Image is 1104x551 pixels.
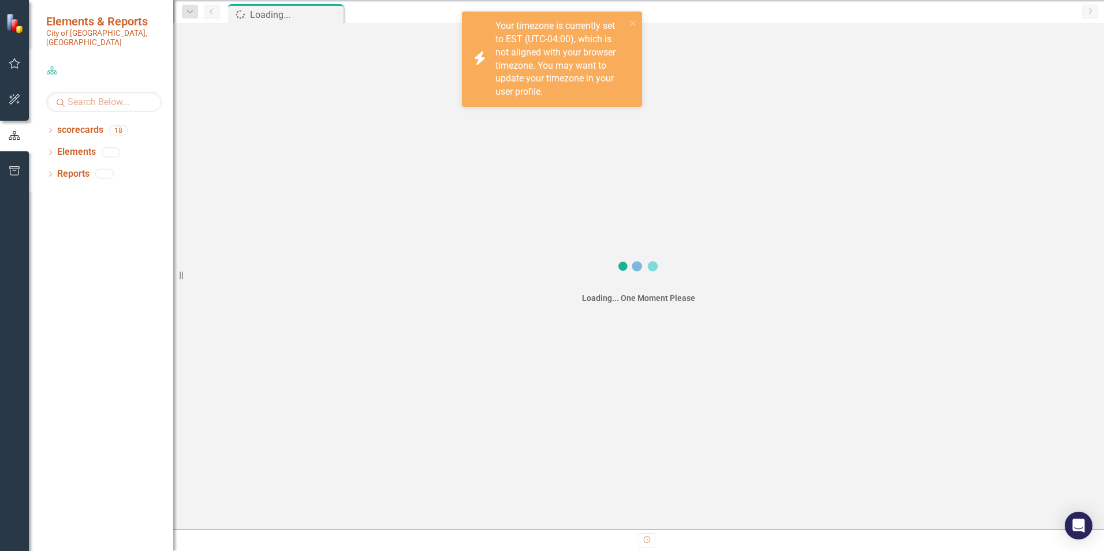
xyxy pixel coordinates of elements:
div: Your timezone is currently set to EST (UTC-04:00), which is not aligned with your browser timezon... [495,20,626,99]
input: Search Below... [46,92,162,112]
div: 18 [109,125,128,135]
a: scorecards [57,124,103,137]
div: Loading... [250,8,341,22]
div: Open Intercom Messenger [1065,512,1092,539]
button: close [629,16,637,29]
small: City of [GEOGRAPHIC_DATA], [GEOGRAPHIC_DATA] [46,28,162,47]
a: Reports [57,167,89,181]
span: Elements & Reports [46,14,162,28]
a: Elements [57,146,96,159]
div: Loading... One Moment Please [582,292,695,304]
img: ClearPoint Strategy [6,13,26,33]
